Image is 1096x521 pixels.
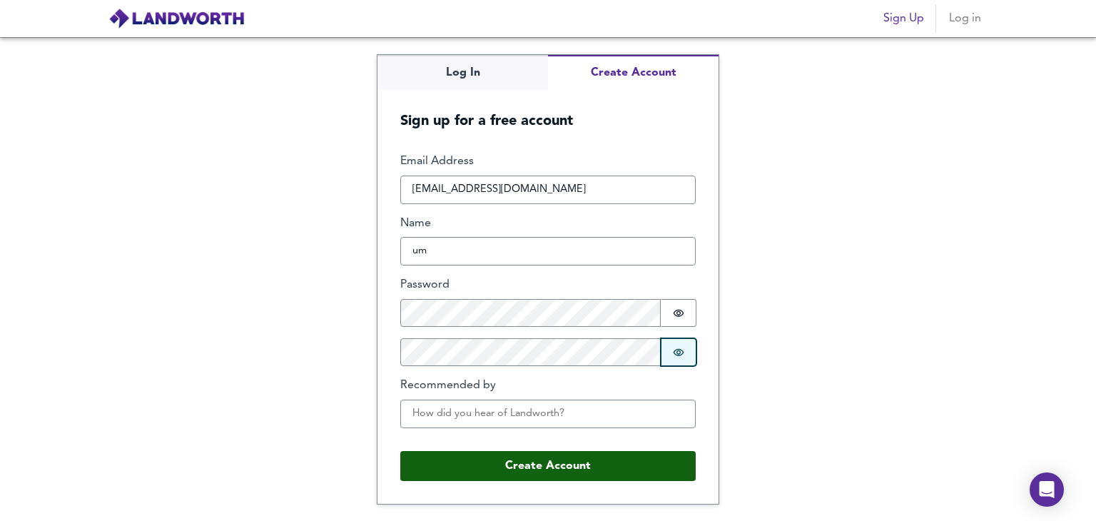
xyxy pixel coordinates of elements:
[878,4,930,33] button: Sign Up
[400,451,696,481] button: Create Account
[400,216,696,232] label: Name
[400,277,696,293] label: Password
[377,90,719,131] h5: Sign up for a free account
[400,400,696,428] input: How did you hear of Landworth?
[883,9,924,29] span: Sign Up
[400,378,696,394] label: Recommended by
[400,237,696,265] input: What should we call you?
[942,4,988,33] button: Log in
[400,176,696,204] input: How can we reach you?
[661,299,696,327] button: Show password
[377,55,548,90] button: Log In
[661,338,696,366] button: Show password
[108,8,245,29] img: logo
[948,9,982,29] span: Log in
[400,153,696,170] label: Email Address
[1030,472,1064,507] div: Open Intercom Messenger
[548,55,719,90] button: Create Account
